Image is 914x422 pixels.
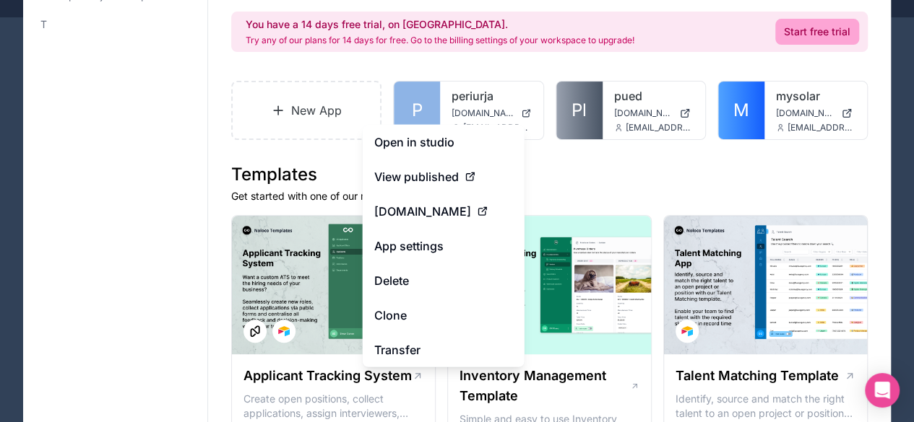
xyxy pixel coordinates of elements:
span: [DOMAIN_NAME] [776,107,835,119]
img: Airtable Logo [278,325,290,337]
a: P [394,82,440,139]
a: T [35,12,196,38]
span: [DOMAIN_NAME] [614,107,673,119]
span: T [40,17,47,32]
a: View published [363,159,525,194]
span: [EMAIL_ADDRESS][DOMAIN_NAME] [788,122,855,133]
span: [EMAIL_ADDRESS][DOMAIN_NAME] [463,122,531,133]
a: pued [614,87,694,105]
span: View published [374,168,459,185]
a: periurja [452,87,531,105]
span: [EMAIL_ADDRESS][DOMAIN_NAME] [626,122,694,133]
p: Try any of our plans for 14 days for free. Go to the billing settings of your workspace to upgrade! [246,35,634,46]
h1: Inventory Management Template [460,366,630,406]
a: New App [231,81,381,140]
a: [DOMAIN_NAME] [363,194,525,229]
img: Airtable Logo [681,325,693,337]
a: mysolar [776,87,855,105]
a: [DOMAIN_NAME] [776,107,855,119]
a: [DOMAIN_NAME] [614,107,694,119]
span: Pl [572,99,587,122]
p: Identify, source and match the right talent to an open project or position with our Talent Matchi... [676,392,855,421]
h1: Templates [231,163,868,186]
a: Start free trial [775,19,859,45]
a: Pl [556,82,603,139]
span: M [733,99,749,122]
a: Transfer [363,333,525,367]
p: Create open positions, collect applications, assign interviewers, centralise candidate feedback a... [243,392,423,421]
h2: You have a 14 days free trial, on [GEOGRAPHIC_DATA]. [246,17,634,32]
a: [DOMAIN_NAME] [452,107,531,119]
a: M [718,82,764,139]
a: Open in studio [363,125,525,159]
a: App settings [363,229,525,263]
p: Get started with one of our ready-made templates [231,189,868,203]
button: Delete [363,263,525,298]
span: [DOMAIN_NAME] [452,107,515,119]
h1: Applicant Tracking System [243,366,412,386]
div: Open Intercom Messenger [865,373,900,408]
a: Clone [363,298,525,333]
span: P [412,99,423,122]
span: [DOMAIN_NAME] [374,203,471,220]
h1: Talent Matching Template [676,366,839,386]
